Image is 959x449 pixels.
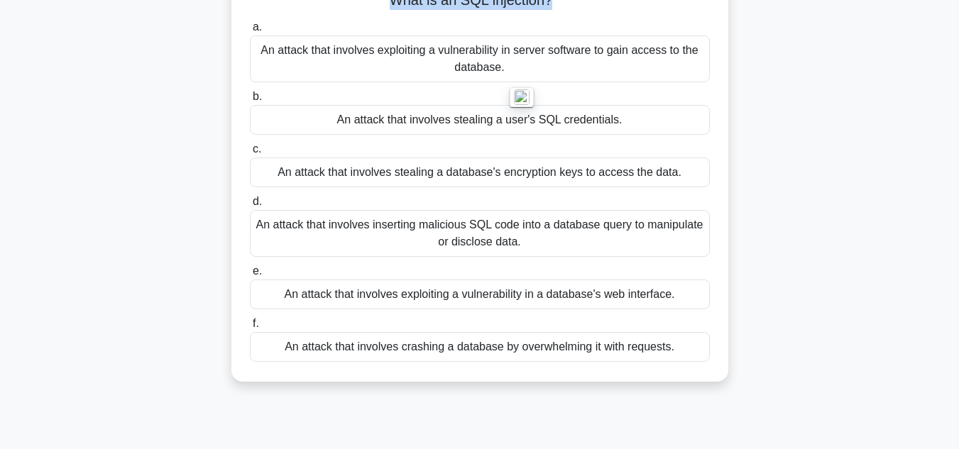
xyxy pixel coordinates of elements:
[253,143,261,155] span: c.
[250,105,710,135] div: An attack that involves stealing a user's SQL credentials.
[253,90,262,102] span: b.
[250,332,710,362] div: An attack that involves crashing a database by overwhelming it with requests.
[253,317,259,329] span: f.
[253,265,262,277] span: e.
[253,195,262,207] span: d.
[250,157,710,187] div: An attack that involves stealing a database's encryption keys to access the data.
[250,210,710,257] div: An attack that involves inserting malicious SQL code into a database query to manipulate or discl...
[250,35,710,82] div: An attack that involves exploiting a vulnerability in server software to gain access to the datab...
[253,21,262,33] span: a.
[250,279,710,309] div: An attack that involves exploiting a vulnerability in a database's web interface.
